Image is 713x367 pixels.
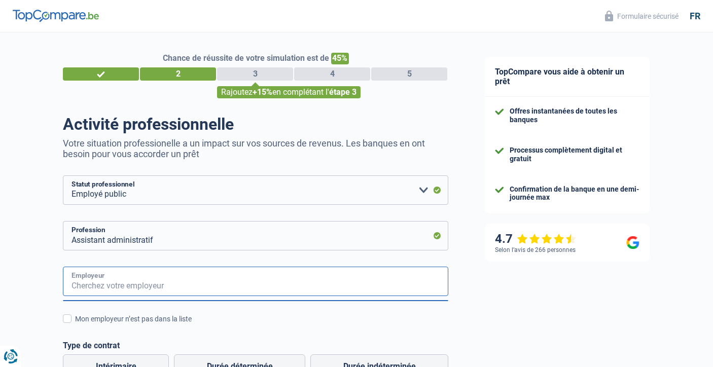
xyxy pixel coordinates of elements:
[294,67,370,81] div: 4
[329,87,356,97] span: étape 3
[599,8,685,24] button: Formulaire sécurisé
[495,232,577,246] div: 4.7
[140,67,216,81] div: 2
[75,314,448,324] div: Mon employeur n’est pas dans la liste
[371,67,447,81] div: 5
[510,185,639,202] div: Confirmation de la banque en une demi-journée max
[63,115,448,134] h1: Activité professionnelle
[485,57,650,97] div: TopCompare vous aide à obtenir un prêt
[331,53,349,64] span: 45%
[13,10,99,22] img: TopCompare Logo
[217,67,293,81] div: 3
[510,146,639,163] div: Processus complètement digital et gratuit
[253,87,272,97] span: +15%
[63,138,448,159] p: Votre situation professionelle a un impact sur vos sources de revenus. Les banques en ont besoin ...
[163,53,329,63] span: Chance de réussite de votre simulation est de
[63,341,448,350] label: Type de contrat
[495,246,576,253] div: Selon l’avis de 266 personnes
[217,86,361,98] div: Rajoutez en complétant l'
[690,11,700,22] div: fr
[63,67,139,81] div: 1
[510,107,639,124] div: Offres instantanées de toutes les banques
[63,267,448,296] input: Cherchez votre employeur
